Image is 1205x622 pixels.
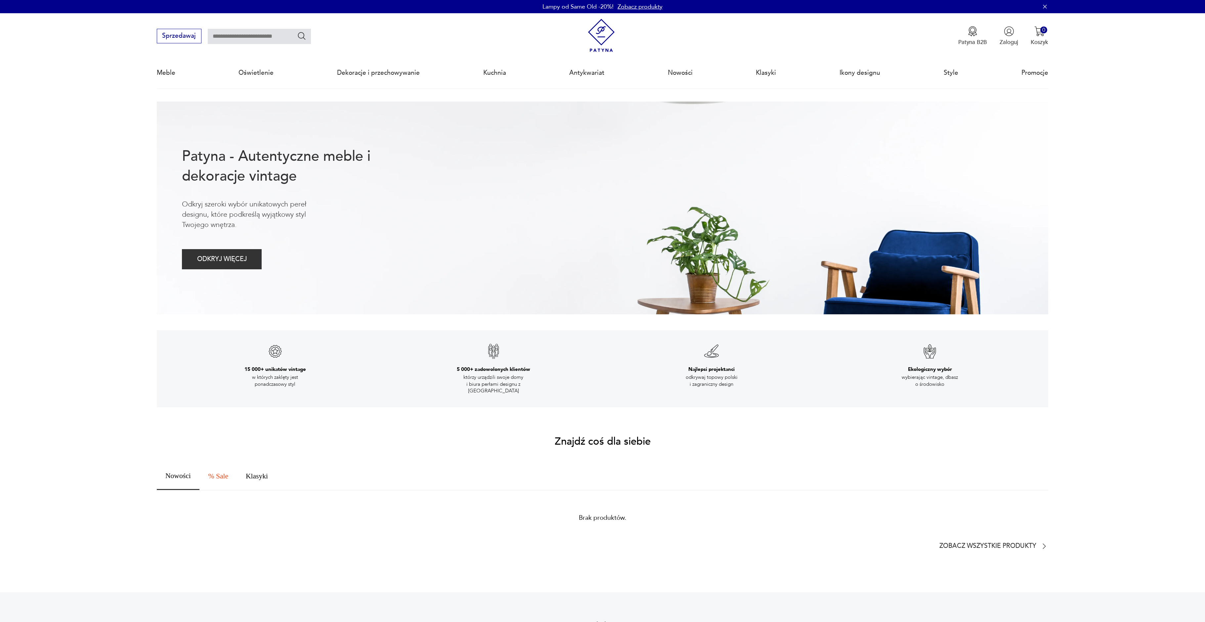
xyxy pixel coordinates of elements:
[1004,26,1014,36] img: Ikonka użytkownika
[944,58,958,88] a: Style
[756,58,776,88] a: Klasyki
[238,58,274,88] a: Oświetlenie
[704,343,719,359] img: Znak gwarancji jakości
[244,366,306,373] h3: 15 000+ unikatów vintage
[182,199,333,230] p: Odkryj szeroki wybór unikatowych pereł designu, które podkreślą wyjątkowy styl Twojego wnętrza.
[968,26,978,36] img: Ikona medalu
[457,374,530,394] p: którzy urządzili swoje domy i biura perłami designu z [GEOGRAPHIC_DATA]
[618,3,663,11] a: Zobacz produkty
[939,544,1036,549] p: Zobacz wszystkie produkty
[457,366,530,373] h3: 5 000+ zadowolonych klientów
[958,26,987,46] button: Patyna B2B
[182,257,262,262] a: ODKRYJ WIĘCEJ
[1000,38,1018,46] p: Zaloguj
[267,343,283,359] img: Znak gwarancji jakości
[182,147,396,186] h1: Patyna - Autentyczne meble i dekoracje vintage
[569,58,604,88] a: Antykwariat
[555,437,651,446] h2: Znajdź coś dla siebie
[675,374,748,387] p: odkrywaj topowy polski i zagraniczny design
[483,58,506,88] a: Kuchnia
[1021,58,1048,88] a: Promocje
[486,343,501,359] img: Znak gwarancji jakości
[893,374,966,387] p: wybierając vintage, dbasz o środowisko
[1031,38,1048,46] p: Koszyk
[908,366,952,373] h3: Ekologiczny wybór
[585,19,618,52] img: Patyna - sklep z meblami i dekoracjami vintage
[839,58,880,88] a: Ikony designu
[182,249,262,269] button: ODKRYJ WIĘCEJ
[246,473,268,480] span: Klasyki
[157,29,201,43] button: Sprzedawaj
[688,366,735,373] h3: Najlepsi projektanci
[157,34,201,39] a: Sprzedawaj
[1034,26,1045,36] img: Ikona koszyka
[297,31,307,41] button: Szukaj
[958,26,987,46] a: Ikona medaluPatyna B2B
[542,3,614,11] p: Lampy od Same Old -20%!
[165,472,191,480] span: Nowości
[922,343,938,359] img: Znak gwarancji jakości
[157,491,1049,529] div: Brak produktów.
[939,542,1048,550] a: Zobacz wszystkie produkty
[958,38,987,46] p: Patyna B2B
[337,58,420,88] a: Dekoracje i przechowywanie
[157,58,175,88] a: Meble
[1000,26,1018,46] button: Zaloguj
[208,473,229,480] span: % Sale
[668,58,693,88] a: Nowości
[1031,26,1048,46] button: 0Koszyk
[1040,26,1047,33] div: 0
[239,374,312,387] p: w których zaklęty jest ponadczasowy styl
